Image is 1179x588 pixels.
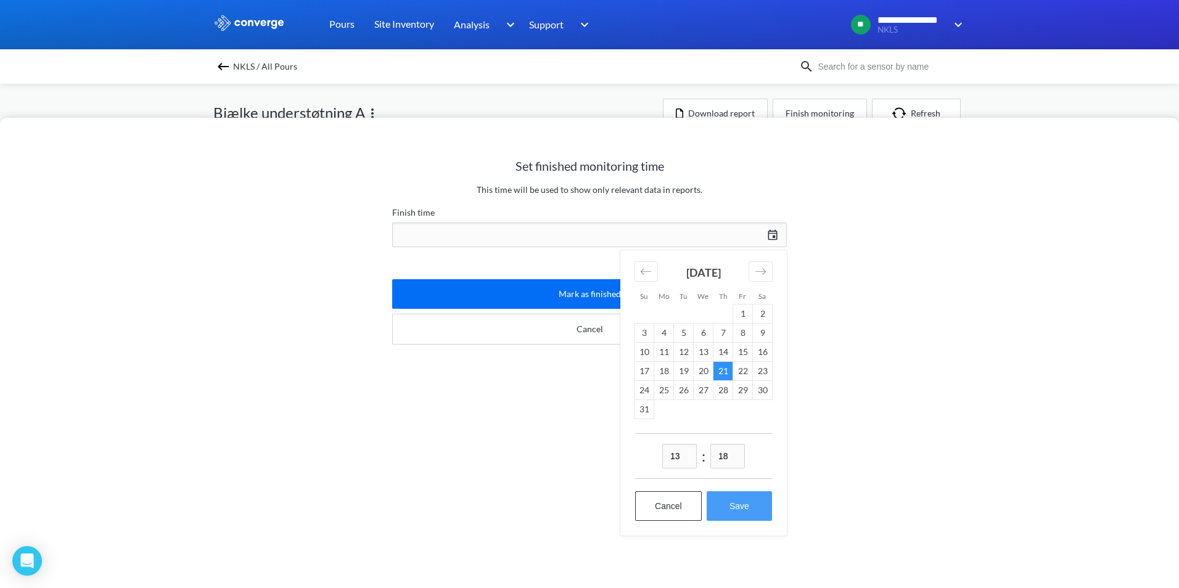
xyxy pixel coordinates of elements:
td: Sunday, August 10, 2025 [635,342,654,361]
td: Sunday, August 24, 2025 [635,380,654,399]
td: Saturday, August 23, 2025 [753,361,773,380]
td: Thursday, August 14, 2025 [713,342,733,361]
img: logo_ewhite.svg [213,15,285,31]
td: Monday, August 18, 2025 [654,361,674,380]
button: Mark as finished [392,279,787,309]
td: Sunday, August 17, 2025 [635,361,654,380]
input: mm [710,444,745,468]
td: Friday, August 29, 2025 [733,380,753,399]
input: Search for a sensor by name [814,60,963,73]
span: NKLS [877,25,946,35]
div: Move forward to switch to the next month. [749,261,773,282]
small: Su [640,292,647,300]
td: Wednesday, August 13, 2025 [694,342,713,361]
td: Selected. Thursday, August 21, 2025 [713,361,733,380]
small: Sa [758,292,766,300]
strong: [DATE] [686,266,721,279]
button: Save [707,491,772,521]
td: Friday, August 22, 2025 [733,361,753,380]
button: Cancel [635,491,702,521]
td: Wednesday, August 27, 2025 [694,380,713,399]
td: Sunday, August 3, 2025 [635,323,654,342]
div: Open Intercom Messenger [12,546,42,576]
button: Cancel [392,314,787,345]
td: Saturday, August 2, 2025 [753,304,773,323]
td: Thursday, August 7, 2025 [713,323,733,342]
td: Tuesday, August 5, 2025 [674,323,694,342]
td: Saturday, August 16, 2025 [753,342,773,361]
td: Saturday, August 30, 2025 [753,380,773,399]
td: Sunday, August 31, 2025 [635,399,654,419]
span: : [702,444,705,468]
span: Support [529,17,564,32]
td: Monday, August 11, 2025 [654,342,674,361]
td: Monday, August 4, 2025 [654,323,674,342]
td: Wednesday, August 20, 2025 [694,361,713,380]
span: NKLS / All Pours [233,58,297,75]
div: Calendar [620,250,787,536]
input: hh [662,444,697,468]
td: Friday, August 1, 2025 [733,304,753,323]
small: Th [719,292,727,300]
small: Mo [659,292,669,300]
h2: Set finished monitoring time [392,158,787,173]
td: Tuesday, August 26, 2025 [674,380,694,399]
span: Analysis [454,17,490,32]
img: downArrow.svg [572,17,592,32]
img: downArrow.svg [498,17,518,32]
small: We [697,292,709,300]
td: Thursday, August 28, 2025 [713,380,733,399]
td: Friday, August 8, 2025 [733,323,753,342]
img: downArrow.svg [946,17,966,32]
div: Move backward to switch to the previous month. [634,261,658,282]
small: Tu [680,292,687,300]
td: Saturday, August 9, 2025 [753,323,773,342]
label: Finish time [392,205,787,220]
td: Tuesday, August 12, 2025 [674,342,694,361]
img: backspace.svg [216,59,231,74]
small: Fr [739,292,746,300]
td: Wednesday, August 6, 2025 [694,323,713,342]
td: Monday, August 25, 2025 [654,380,674,399]
td: Tuesday, August 19, 2025 [674,361,694,380]
p: This time will be used to show only relevant data in reports. [392,183,787,197]
img: icon-search.svg [799,59,814,74]
td: Friday, August 15, 2025 [733,342,753,361]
